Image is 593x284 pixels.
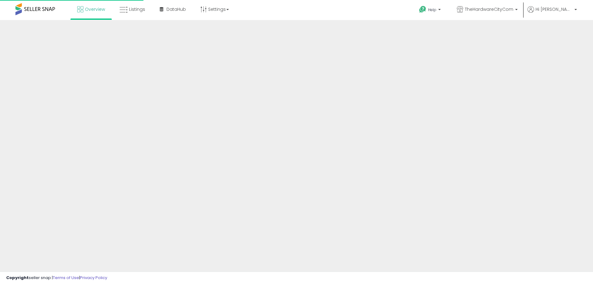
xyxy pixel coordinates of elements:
[53,275,79,281] a: Terms of Use
[166,6,186,12] span: DataHub
[414,1,447,20] a: Help
[419,6,427,13] i: Get Help
[528,6,577,20] a: Hi [PERSON_NAME]
[129,6,145,12] span: Listings
[80,275,107,281] a: Privacy Policy
[6,275,107,281] div: seller snap | |
[536,6,573,12] span: Hi [PERSON_NAME]
[465,6,513,12] span: TheHardwareCityCom
[6,275,29,281] strong: Copyright
[85,6,105,12] span: Overview
[428,7,436,12] span: Help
